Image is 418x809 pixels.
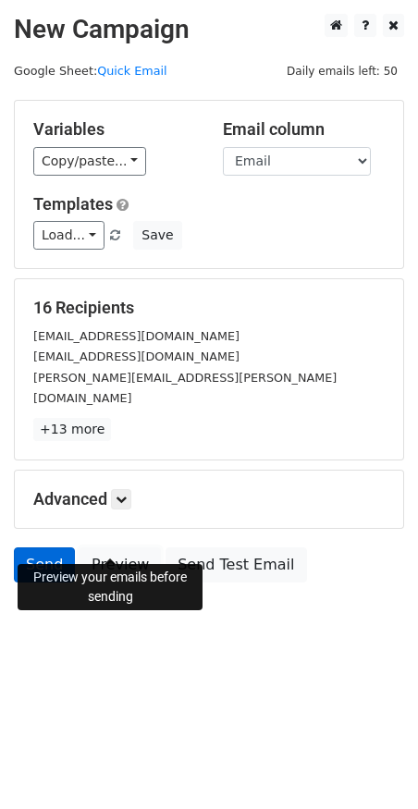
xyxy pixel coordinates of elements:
h5: 16 Recipients [33,298,385,318]
a: Send Test Email [166,547,306,582]
span: Daily emails left: 50 [280,61,404,81]
small: [PERSON_NAME][EMAIL_ADDRESS][PERSON_NAME][DOMAIN_NAME] [33,371,337,406]
a: Quick Email [97,64,166,78]
h2: New Campaign [14,14,404,45]
small: [EMAIL_ADDRESS][DOMAIN_NAME] [33,329,240,343]
h5: Variables [33,119,195,140]
small: [EMAIL_ADDRESS][DOMAIN_NAME] [33,349,240,363]
a: Send [14,547,75,582]
iframe: Chat Widget [326,720,418,809]
a: +13 more [33,418,111,441]
button: Save [133,221,181,250]
h5: Advanced [33,489,385,509]
small: Google Sheet: [14,64,167,78]
div: Preview your emails before sending [18,564,203,610]
a: Daily emails left: 50 [280,64,404,78]
a: Copy/paste... [33,147,146,176]
a: Preview [80,547,161,582]
h5: Email column [223,119,385,140]
a: Templates [33,194,113,214]
a: Load... [33,221,104,250]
